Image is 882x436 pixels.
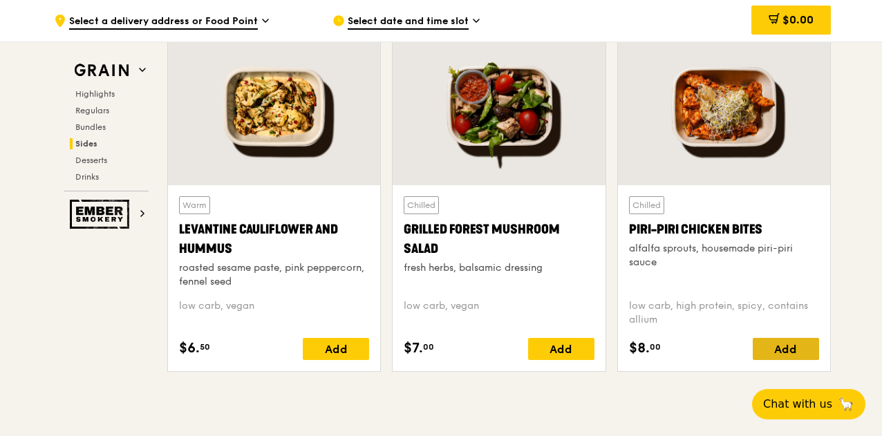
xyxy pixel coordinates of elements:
span: Bundles [75,122,106,132]
span: Select date and time slot [348,15,469,30]
span: Desserts [75,155,107,165]
span: $0.00 [782,13,814,26]
span: Regulars [75,106,109,115]
span: Highlights [75,89,115,99]
span: Chat with us [763,396,832,413]
span: 00 [650,341,661,352]
span: Select a delivery address or Food Point [69,15,258,30]
span: Drinks [75,172,99,182]
div: Levantine Cauliflower and Hummus [179,220,369,258]
span: $6. [179,338,200,359]
span: 50 [200,341,210,352]
div: Add [753,338,819,360]
div: low carb, vegan [179,299,369,327]
img: Ember Smokery web logo [70,200,133,229]
span: $7. [404,338,423,359]
div: low carb, vegan [404,299,594,327]
div: Grilled Forest Mushroom Salad [404,220,594,258]
div: fresh herbs, balsamic dressing [404,261,594,275]
div: Add [528,338,594,360]
span: $8. [629,338,650,359]
span: Sides [75,139,97,149]
img: Grain web logo [70,58,133,83]
div: roasted sesame paste, pink peppercorn, fennel seed [179,261,369,289]
div: Piri-piri Chicken Bites [629,220,819,239]
div: Chilled [404,196,439,214]
button: Chat with us🦙 [752,389,865,419]
div: alfalfa sprouts, housemade piri-piri sauce [629,242,819,269]
div: Add [303,338,369,360]
span: 🦙 [838,396,854,413]
div: Warm [179,196,210,214]
div: Chilled [629,196,664,214]
div: low carb, high protein, spicy, contains allium [629,299,819,327]
span: 00 [423,341,434,352]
